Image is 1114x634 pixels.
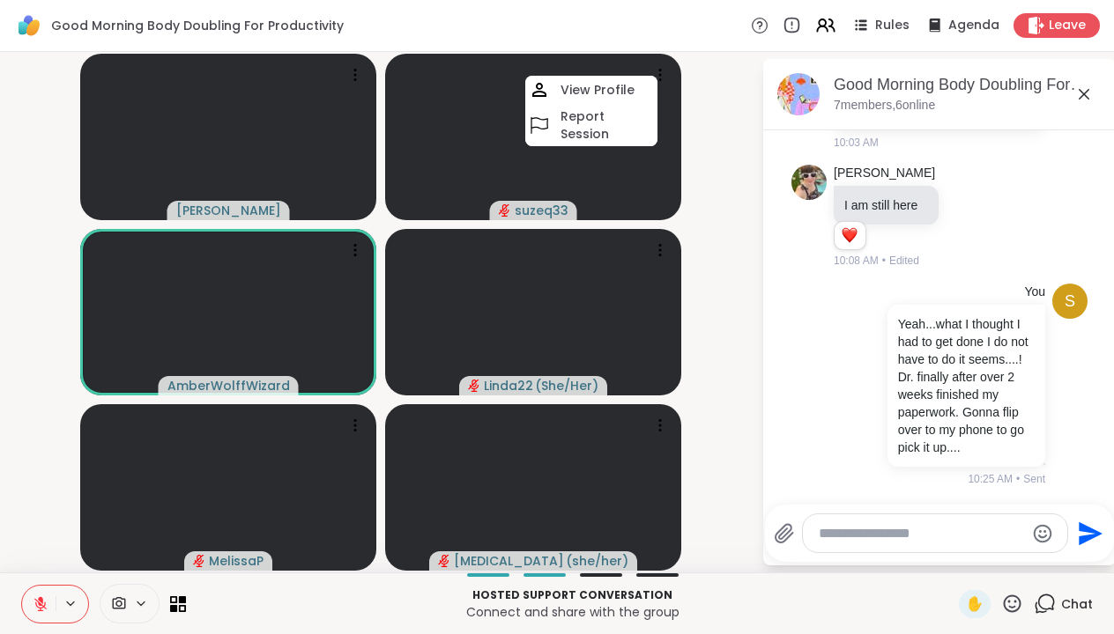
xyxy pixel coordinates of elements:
[566,552,628,570] span: ( she/her )
[14,11,44,41] img: ShareWell Logomark
[968,471,1013,487] span: 10:25 AM
[454,552,564,570] span: [MEDICAL_DATA]
[1024,284,1045,301] h4: You
[819,525,1024,542] textarea: Type your message
[197,603,948,621] p: Connect and share with the group
[535,377,598,394] span: ( She/Her )
[948,17,999,34] span: Agenda
[1032,523,1053,544] button: Emoji picker
[51,17,344,34] span: Good Morning Body Doubling For Productivity
[197,587,948,603] p: Hosted support conversation
[515,202,568,219] span: suzeq33
[176,202,281,219] span: [PERSON_NAME]
[777,73,820,115] img: Good Morning Body Doubling For Productivity, Oct 08
[499,204,511,217] span: audio-muted
[835,222,865,250] div: Reaction list
[889,253,919,269] span: Edited
[840,229,858,243] button: Reactions: love
[834,253,879,269] span: 10:08 AM
[1049,17,1086,34] span: Leave
[484,377,533,394] span: Linda22
[167,377,290,394] span: AmberWolffWizard
[898,315,1035,456] p: Yeah...what I thought I had to get done I do not have to do it seems....! Dr. finally after over ...
[834,97,935,114] p: 7 members, 6 online
[875,17,910,34] span: Rules
[1061,595,1093,613] span: Chat
[193,555,205,567] span: audio-muted
[791,165,827,200] img: https://sharewell-space-live.sfo3.digitaloceanspaces.com/user-generated/3bf5b473-6236-4210-9da2-3...
[844,196,928,214] p: I am still here
[1016,471,1020,487] span: •
[468,380,480,392] span: audio-muted
[882,253,886,269] span: •
[561,81,635,99] h4: View Profile
[438,555,450,567] span: audio-muted
[1023,471,1045,487] span: Sent
[834,165,935,182] a: [PERSON_NAME]
[561,107,654,143] h4: Report Session
[966,593,984,615] span: ✋
[1068,513,1108,553] button: Send
[834,74,1102,96] div: Good Morning Body Doubling For Productivity, [DATE]
[834,135,879,151] span: 10:03 AM
[209,552,264,570] span: MelissaP
[1065,290,1075,313] span: s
